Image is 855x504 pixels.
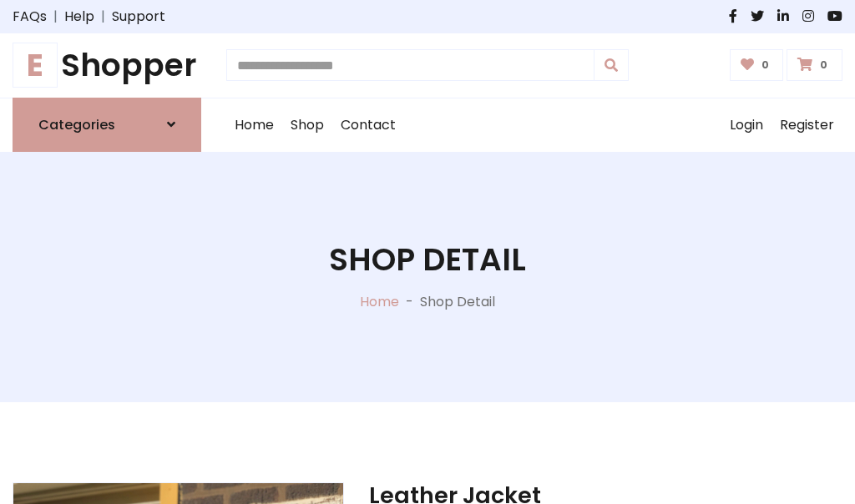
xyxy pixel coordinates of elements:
a: Login [721,98,772,152]
a: 0 [730,49,784,81]
a: Support [112,7,165,27]
span: 0 [816,58,832,73]
a: Home [226,98,282,152]
h6: Categories [38,117,115,133]
a: Categories [13,98,201,152]
span: 0 [757,58,773,73]
a: Help [64,7,94,27]
h1: Shop Detail [329,241,526,279]
h1: Shopper [13,47,201,84]
a: Register [772,98,842,152]
span: | [47,7,64,27]
a: EShopper [13,47,201,84]
a: Home [360,292,399,311]
p: Shop Detail [420,292,495,312]
a: 0 [787,49,842,81]
span: | [94,7,112,27]
p: - [399,292,420,312]
span: E [13,43,58,88]
a: Shop [282,98,332,152]
a: FAQs [13,7,47,27]
a: Contact [332,98,404,152]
